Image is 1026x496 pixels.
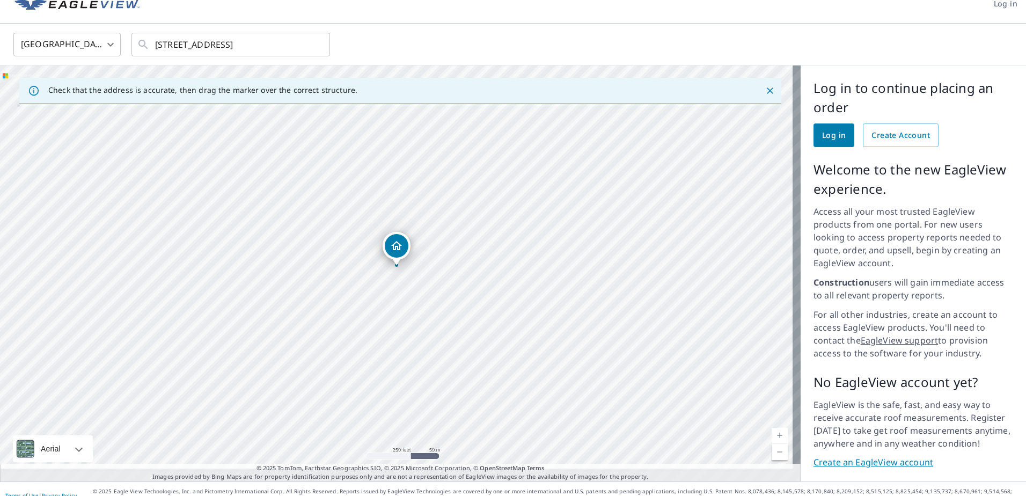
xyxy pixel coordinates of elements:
[256,464,545,473] span: © 2025 TomTom, Earthstar Geographics SIO, © 2025 Microsoft Corporation, ©
[13,435,93,462] div: Aerial
[772,428,788,444] a: Current Level 17, Zoom In
[814,308,1013,360] p: For all other industries, create an account to access EagleView products. You'll need to contact ...
[861,334,939,346] a: EagleView support
[871,129,930,142] span: Create Account
[822,129,846,142] span: Log in
[814,160,1013,199] p: Welcome to the new EagleView experience.
[814,398,1013,450] p: EagleView is the safe, fast, and easy way to receive accurate roof measurements. Register [DATE] ...
[814,373,1013,392] p: No EagleView account yet?
[863,123,939,147] a: Create Account
[814,205,1013,269] p: Access all your most trusted EagleView products from one portal. For new users looking to access ...
[772,444,788,460] a: Current Level 17, Zoom Out
[155,30,308,60] input: Search by address or latitude-longitude
[480,464,525,472] a: OpenStreetMap
[383,232,411,265] div: Dropped pin, building 1, Residential property, 10515 Trappe Rd Berlin, MD 21811
[814,78,1013,117] p: Log in to continue placing an order
[38,435,64,462] div: Aerial
[48,85,357,95] p: Check that the address is accurate, then drag the marker over the correct structure.
[814,276,1013,302] p: users will gain immediate access to all relevant property reports.
[814,123,854,147] a: Log in
[814,456,1013,469] a: Create an EagleView account
[13,30,121,60] div: [GEOGRAPHIC_DATA]
[763,84,777,98] button: Close
[814,276,869,288] strong: Construction
[527,464,545,472] a: Terms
